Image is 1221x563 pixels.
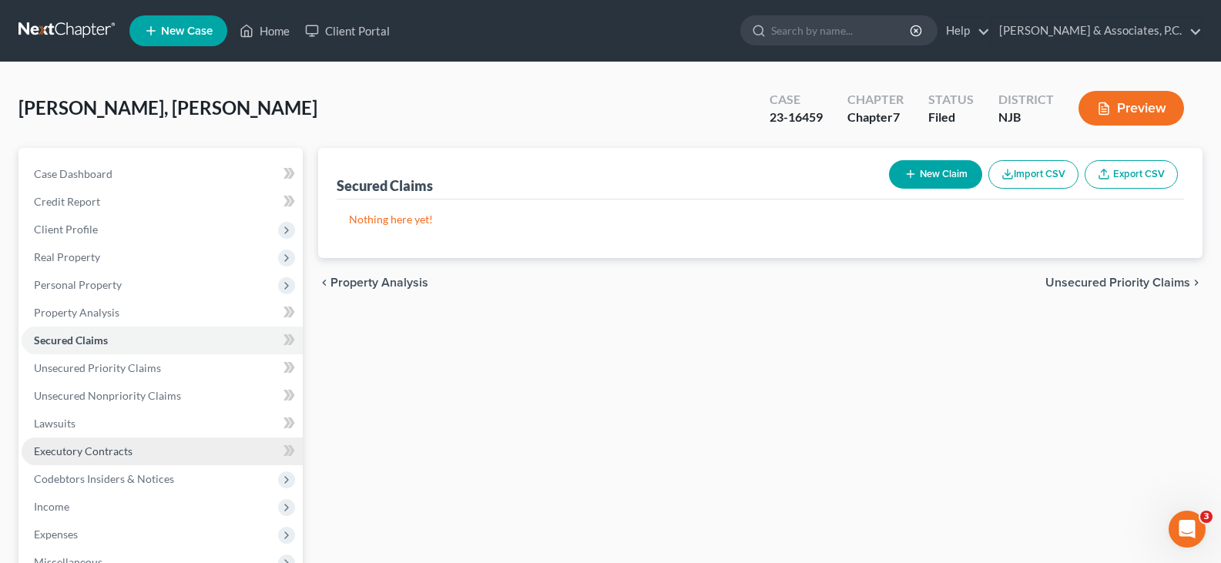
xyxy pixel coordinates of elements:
[928,109,974,126] div: Filed
[893,109,900,124] span: 7
[1078,91,1184,126] button: Preview
[1169,511,1206,548] iframe: Intercom live chat
[232,17,297,45] a: Home
[770,91,823,109] div: Case
[297,17,397,45] a: Client Portal
[34,250,100,263] span: Real Property
[318,276,330,289] i: chevron_left
[34,444,132,457] span: Executory Contracts
[34,417,75,430] span: Lawsuits
[34,528,78,541] span: Expenses
[34,167,112,180] span: Case Dashboard
[34,333,108,347] span: Secured Claims
[938,17,990,45] a: Help
[22,410,303,437] a: Lawsuits
[22,354,303,382] a: Unsecured Priority Claims
[889,160,982,189] button: New Claim
[847,109,904,126] div: Chapter
[1190,276,1203,289] i: chevron_right
[34,306,119,319] span: Property Analysis
[349,212,1172,227] p: Nothing here yet!
[34,195,100,208] span: Credit Report
[318,276,428,289] button: chevron_left Property Analysis
[34,223,98,236] span: Client Profile
[22,327,303,354] a: Secured Claims
[22,382,303,410] a: Unsecured Nonpriority Claims
[988,160,1078,189] button: Import CSV
[34,500,69,513] span: Income
[928,91,974,109] div: Status
[998,91,1054,109] div: District
[847,91,904,109] div: Chapter
[770,109,823,126] div: 23-16459
[34,472,174,485] span: Codebtors Insiders & Notices
[1045,276,1190,289] span: Unsecured Priority Claims
[22,299,303,327] a: Property Analysis
[18,96,317,119] span: [PERSON_NAME], [PERSON_NAME]
[34,361,161,374] span: Unsecured Priority Claims
[1085,160,1178,189] a: Export CSV
[1045,276,1203,289] button: Unsecured Priority Claims chevron_right
[34,278,122,291] span: Personal Property
[22,160,303,188] a: Case Dashboard
[161,25,213,37] span: New Case
[330,276,428,289] span: Property Analysis
[998,109,1054,126] div: NJB
[22,437,303,465] a: Executory Contracts
[771,16,912,45] input: Search by name...
[22,188,303,216] a: Credit Report
[34,389,181,402] span: Unsecured Nonpriority Claims
[1200,511,1213,523] span: 3
[337,176,433,195] div: Secured Claims
[991,17,1202,45] a: [PERSON_NAME] & Associates, P.C.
